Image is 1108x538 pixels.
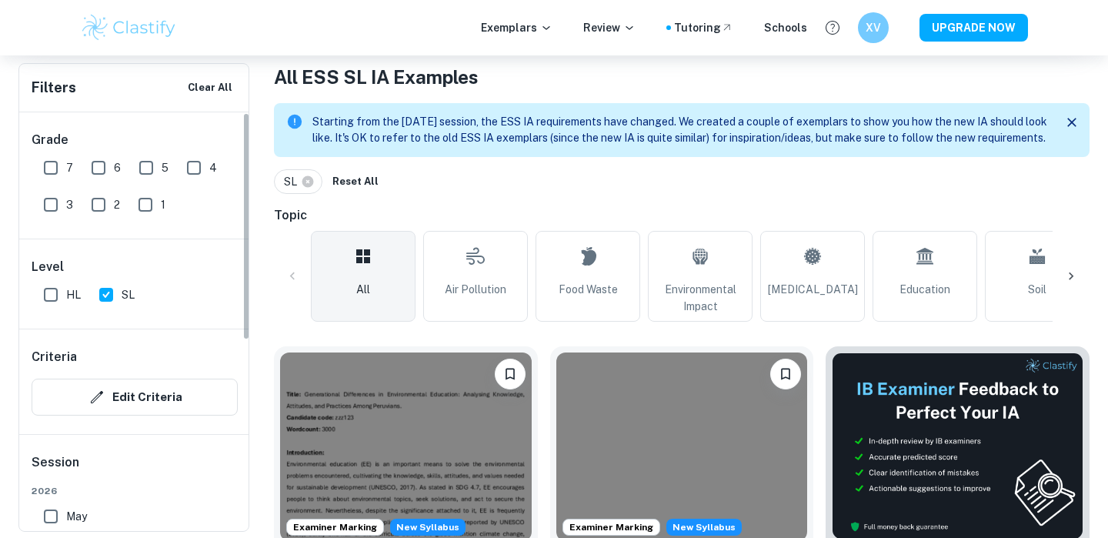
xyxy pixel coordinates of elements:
[655,281,746,315] span: Environmental Impact
[32,131,238,149] h6: Grade
[390,519,466,536] span: New Syllabus
[32,77,76,99] h6: Filters
[161,196,165,213] span: 1
[559,281,618,298] span: Food Waste
[390,519,466,536] div: Starting from the May 2026 session, the ESS IA requirements have changed. We created this exempla...
[32,453,238,484] h6: Session
[356,281,370,298] span: All
[819,15,846,41] button: Help and Feedback
[209,159,217,176] span: 4
[80,12,178,43] img: Clastify logo
[329,170,382,193] button: Reset All
[287,520,383,534] span: Examiner Marking
[865,19,883,36] h6: XV
[66,159,73,176] span: 7
[1028,281,1046,298] span: Soil
[1060,111,1083,134] button: Close
[899,281,950,298] span: Education
[66,508,87,525] span: May
[122,286,135,303] span: SL
[764,19,807,36] a: Schools
[770,359,801,389] button: Bookmark
[768,281,858,298] span: [MEDICAL_DATA]
[583,19,636,36] p: Review
[66,196,73,213] span: 3
[284,173,304,190] span: SL
[674,19,733,36] a: Tutoring
[32,379,238,416] button: Edit Criteria
[114,196,120,213] span: 2
[114,159,121,176] span: 6
[445,281,506,298] span: Air Pollution
[32,348,77,366] h6: Criteria
[32,258,238,276] h6: Level
[666,519,742,536] span: New Syllabus
[312,114,1048,146] p: Starting from the [DATE] session, the ESS IA requirements have changed. We created a couple of ex...
[274,169,322,194] div: SL
[184,76,236,99] button: Clear All
[495,359,526,389] button: Bookmark
[162,159,169,176] span: 5
[274,206,1090,225] h6: Topic
[666,519,742,536] div: Starting from the May 2026 session, the ESS IA requirements have changed. We created this exempla...
[274,63,1090,91] h1: All ESS SL IA Examples
[481,19,552,36] p: Exemplars
[919,14,1028,42] button: UPGRADE NOW
[66,286,81,303] span: HL
[32,484,238,498] span: 2026
[858,12,889,43] button: XV
[563,520,659,534] span: Examiner Marking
